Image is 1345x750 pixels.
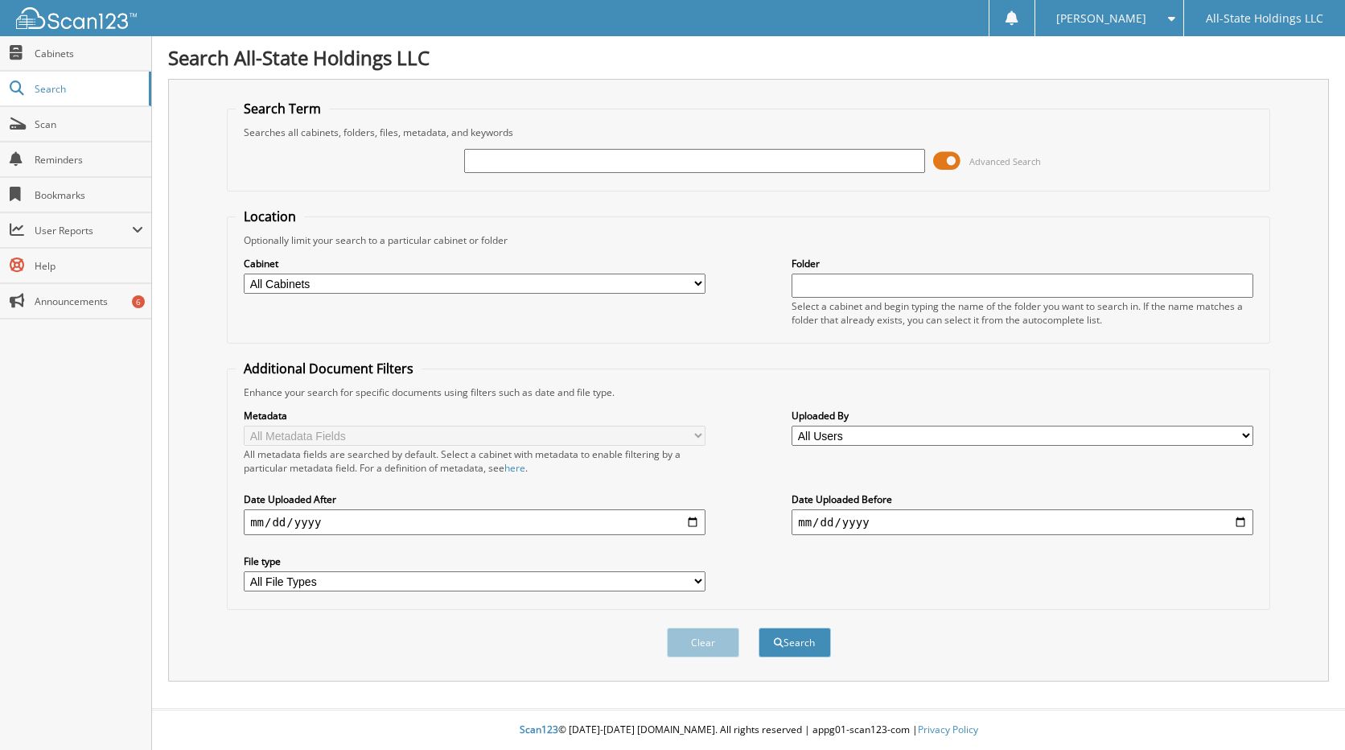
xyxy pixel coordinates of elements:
[35,224,132,237] span: User Reports
[35,259,143,273] span: Help
[244,554,705,568] label: File type
[792,409,1253,422] label: Uploaded By
[667,628,739,657] button: Clear
[16,7,137,29] img: scan123-logo-white.svg
[1056,14,1146,23] span: [PERSON_NAME]
[35,117,143,131] span: Scan
[520,723,558,736] span: Scan123
[244,257,705,270] label: Cabinet
[792,509,1253,535] input: end
[792,257,1253,270] label: Folder
[35,153,143,167] span: Reminders
[244,509,705,535] input: start
[236,233,1261,247] div: Optionally limit your search to a particular cabinet or folder
[792,492,1253,506] label: Date Uploaded Before
[504,461,525,475] a: here
[236,385,1261,399] div: Enhance your search for specific documents using filters such as date and file type.
[759,628,831,657] button: Search
[236,126,1261,139] div: Searches all cabinets, folders, files, metadata, and keywords
[244,409,705,422] label: Metadata
[35,295,143,308] span: Announcements
[918,723,978,736] a: Privacy Policy
[152,711,1345,750] div: © [DATE]-[DATE] [DOMAIN_NAME]. All rights reserved | appg01-scan123-com |
[236,100,329,117] legend: Search Term
[969,155,1041,167] span: Advanced Search
[35,82,141,96] span: Search
[236,360,422,377] legend: Additional Document Filters
[132,295,145,308] div: 6
[168,44,1329,71] h1: Search All-State Holdings LLC
[1206,14,1323,23] span: All-State Holdings LLC
[244,447,705,475] div: All metadata fields are searched by default. Select a cabinet with metadata to enable filtering b...
[792,299,1253,327] div: Select a cabinet and begin typing the name of the folder you want to search in. If the name match...
[244,492,705,506] label: Date Uploaded After
[35,47,143,60] span: Cabinets
[236,208,304,225] legend: Location
[35,188,143,202] span: Bookmarks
